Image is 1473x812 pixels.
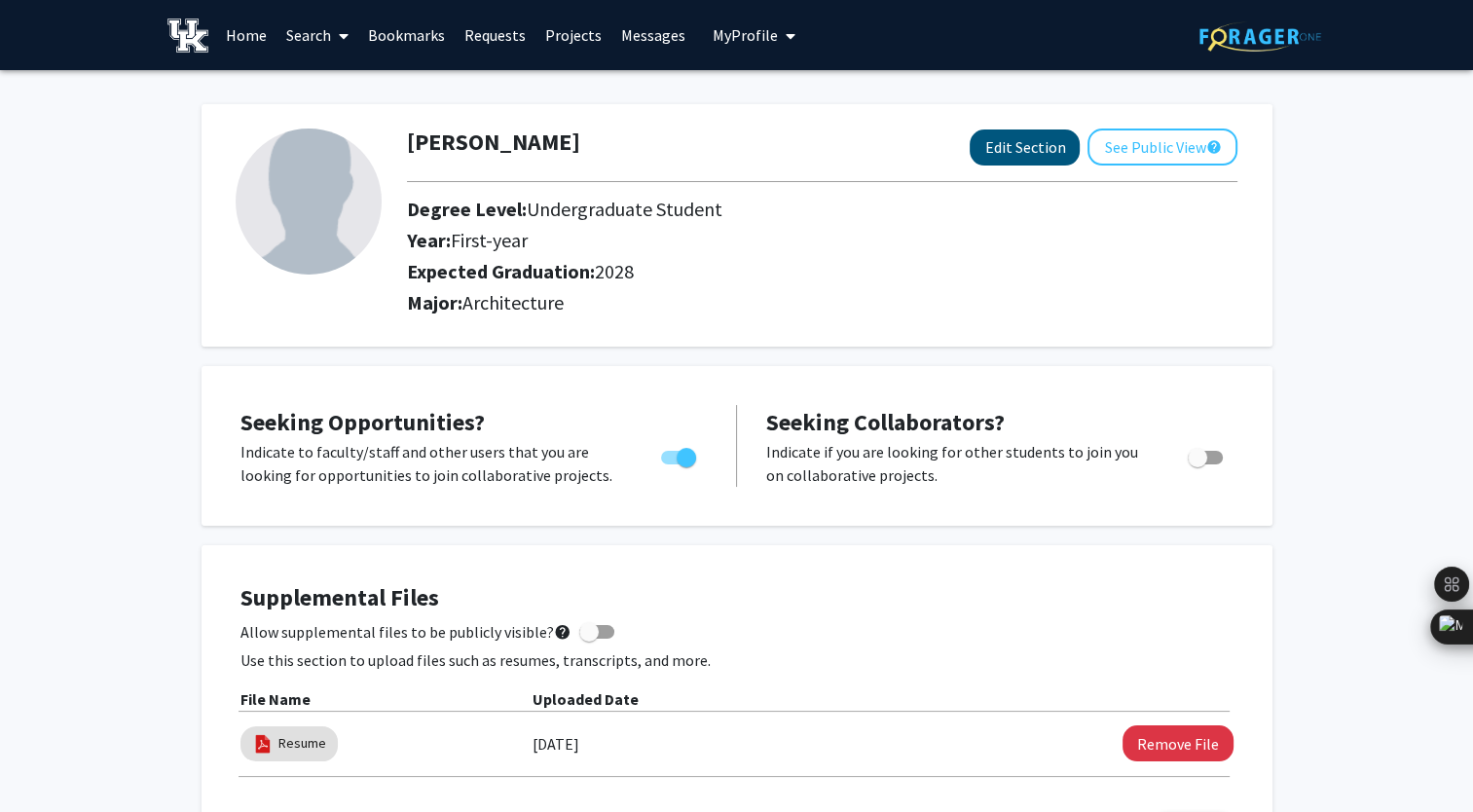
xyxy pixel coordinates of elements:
a: Bookmarks [358,1,455,69]
mat-icon: help [1205,135,1221,159]
h2: Major: [407,291,1237,314]
iframe: Chat [15,724,83,797]
span: First-year [451,228,528,252]
a: Home [216,1,276,69]
img: ForagerOne Logo [1199,21,1321,52]
h2: Year: [407,229,1128,252]
img: University of Kentucky Logo [167,18,209,53]
a: Projects [535,1,611,69]
div: Toggle [1180,440,1234,469]
button: See Public View [1087,129,1237,166]
button: Edit Section [970,129,1080,166]
a: Resume [278,733,326,754]
mat-icon: help [554,620,571,644]
b: File Name [240,689,311,709]
label: [DATE] [533,727,579,760]
a: Search [276,1,358,69]
span: 2028 [595,259,634,283]
span: Seeking Opportunities? [240,407,485,437]
b: Uploaded Date [533,689,639,709]
h2: Expected Graduation: [407,260,1128,283]
p: Indicate to faculty/staff and other users that you are looking for opportunities to join collabor... [240,440,624,487]
p: Use this section to upload files such as resumes, transcripts, and more. [240,648,1234,672]
p: Indicate if you are looking for other students to join you on collaborative projects. [766,440,1151,487]
span: Allow supplemental files to be publicly visible? [240,620,571,644]
a: Requests [455,1,535,69]
span: Architecture [462,290,564,314]
button: Remove Resume File [1123,725,1234,761]
h2: Degree Level: [407,198,1128,221]
h4: Supplemental Files [240,584,1234,612]
span: My Profile [713,25,778,45]
span: Undergraduate Student [527,197,722,221]
a: Messages [611,1,695,69]
span: Seeking Collaborators? [766,407,1005,437]
div: Toggle [653,440,707,469]
img: pdf_icon.png [252,733,274,755]
img: Profile Picture [236,129,382,275]
h1: [PERSON_NAME] [407,129,580,157]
